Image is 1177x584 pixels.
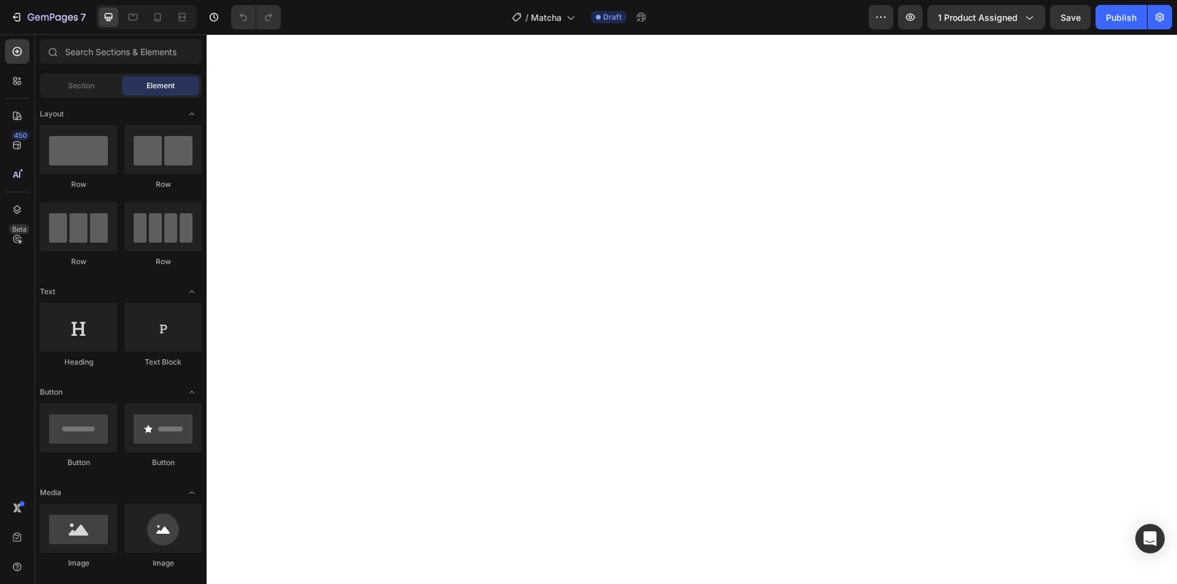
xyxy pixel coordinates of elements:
[207,34,1177,584] iframe: Design area
[1061,12,1081,23] span: Save
[182,382,202,402] span: Toggle open
[928,5,1045,29] button: 1 product assigned
[124,457,202,468] div: Button
[40,357,117,368] div: Heading
[525,11,528,24] span: /
[231,5,281,29] div: Undo/Redo
[147,80,175,91] span: Element
[124,357,202,368] div: Text Block
[182,483,202,502] span: Toggle open
[40,558,117,569] div: Image
[40,39,202,64] input: Search Sections & Elements
[9,224,29,234] div: Beta
[40,457,117,468] div: Button
[182,282,202,301] span: Toggle open
[1050,5,1091,29] button: Save
[40,179,117,190] div: Row
[182,104,202,124] span: Toggle open
[68,80,94,91] span: Section
[1135,524,1165,553] div: Open Intercom Messenger
[124,256,202,267] div: Row
[80,10,86,25] p: 7
[938,11,1018,24] span: 1 product assigned
[40,256,117,267] div: Row
[12,131,29,140] div: 450
[1095,5,1147,29] button: Publish
[124,558,202,569] div: Image
[531,11,562,24] span: Matcha
[40,286,55,297] span: Text
[40,108,64,119] span: Layout
[124,179,202,190] div: Row
[40,387,63,398] span: Button
[5,5,91,29] button: 7
[1106,11,1137,24] div: Publish
[603,12,622,23] span: Draft
[40,487,61,498] span: Media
